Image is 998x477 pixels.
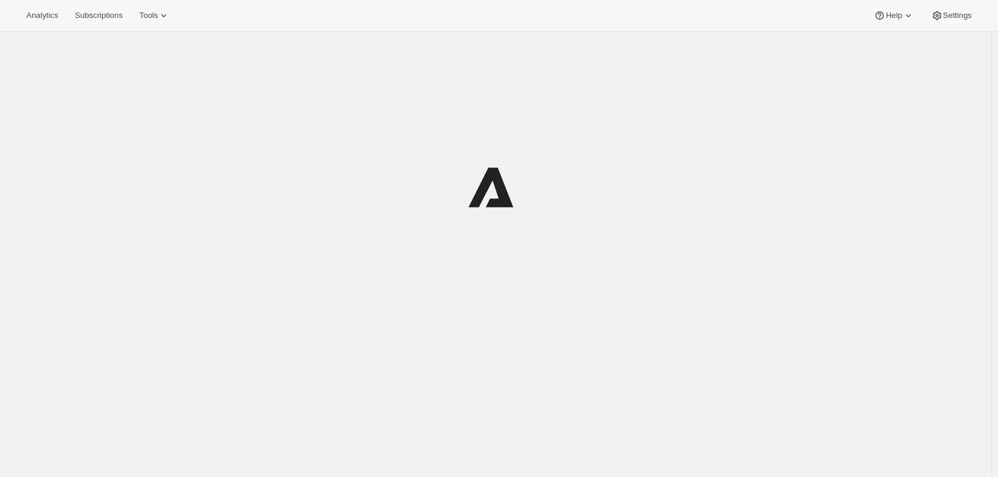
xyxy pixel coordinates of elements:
[132,7,177,24] button: Tools
[68,7,130,24] button: Subscriptions
[943,11,972,20] span: Settings
[924,7,979,24] button: Settings
[139,11,158,20] span: Tools
[886,11,902,20] span: Help
[75,11,123,20] span: Subscriptions
[867,7,921,24] button: Help
[19,7,65,24] button: Analytics
[26,11,58,20] span: Analytics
